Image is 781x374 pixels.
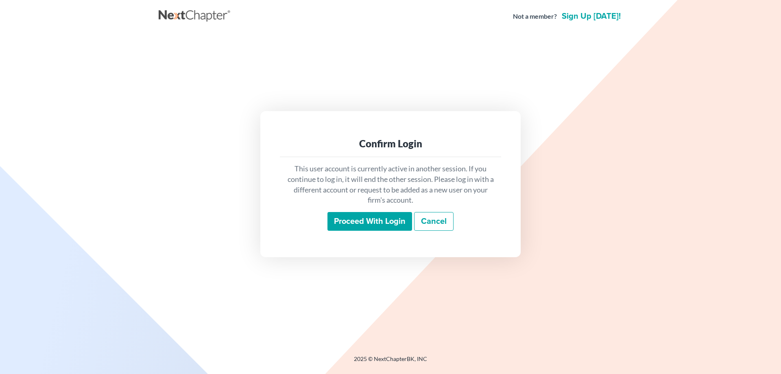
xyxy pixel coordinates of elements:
[327,212,412,231] input: Proceed with login
[159,355,622,370] div: 2025 © NextChapterBK, INC
[414,212,454,231] a: Cancel
[560,12,622,20] a: Sign up [DATE]!
[286,164,495,206] p: This user account is currently active in another session. If you continue to log in, it will end ...
[286,137,495,150] div: Confirm Login
[513,12,557,21] strong: Not a member?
